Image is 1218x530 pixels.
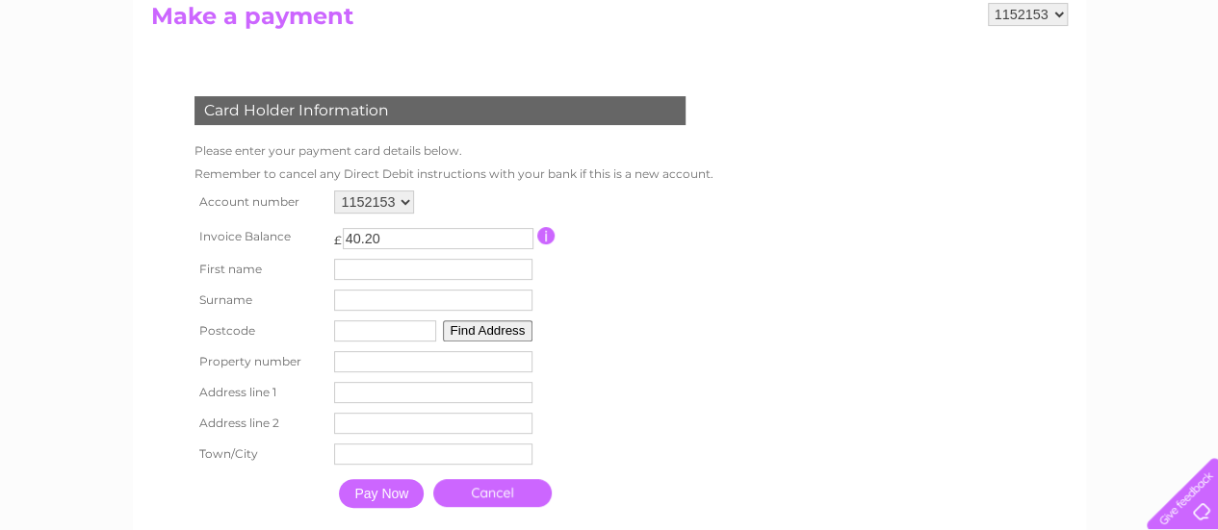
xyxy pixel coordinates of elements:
[151,3,1068,39] h2: Make a payment
[537,227,556,244] input: Information
[155,11,1065,93] div: Clear Business is a trading name of Verastar Limited (registered in [GEOGRAPHIC_DATA] No. 3667643...
[190,218,330,254] th: Invoice Balance
[190,346,330,377] th: Property number
[1090,82,1137,96] a: Contact
[190,439,330,469] th: Town/City
[927,82,970,96] a: Energy
[190,186,330,218] th: Account number
[443,320,533,341] button: Find Address
[339,479,424,508] input: Pay Now
[42,50,141,109] img: logo.png
[981,82,1039,96] a: Telecoms
[334,223,342,247] td: £
[190,163,718,186] td: Remember to cancel any Direct Debit instructions with your bank if this is a new account.
[855,10,988,34] a: 0333 014 3131
[190,254,330,285] th: First name
[190,377,330,408] th: Address line 1
[190,315,330,346] th: Postcode
[190,408,330,439] th: Address line 2
[1050,82,1078,96] a: Blog
[1154,82,1200,96] a: Log out
[879,82,916,96] a: Water
[190,139,718,163] td: Please enter your payment card details below.
[194,96,686,125] div: Card Holder Information
[190,285,330,315] th: Surname
[433,479,552,507] a: Cancel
